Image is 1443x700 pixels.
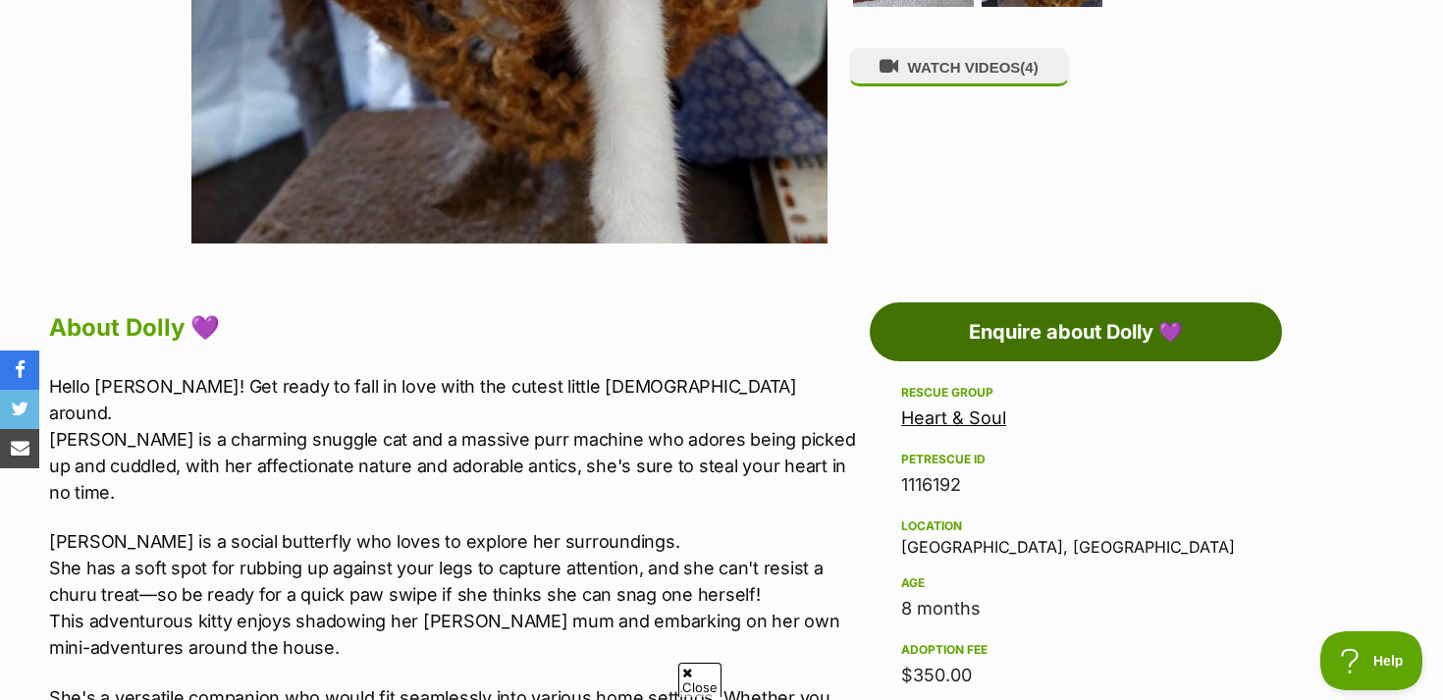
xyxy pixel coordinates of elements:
div: 1116192 [901,471,1251,499]
button: WATCH VIDEOS(4) [849,48,1069,86]
p: [PERSON_NAME] is a social butterfly who loves to explore her surroundings. She has a soft spot fo... [49,528,860,661]
div: PetRescue ID [901,452,1251,467]
a: Enquire about Dolly 💜 [870,302,1282,361]
h2: About Dolly 💜 [49,306,860,350]
div: 8 months [901,595,1251,622]
div: Rescue group [901,385,1251,401]
a: Heart & Soul [901,407,1006,428]
span: Close [678,663,721,697]
div: Location [901,518,1251,534]
div: [GEOGRAPHIC_DATA], [GEOGRAPHIC_DATA] [901,514,1251,556]
div: Adoption fee [901,642,1251,658]
span: (4) [1020,59,1038,76]
iframe: Help Scout Beacon - Open [1320,631,1423,690]
div: Age [901,575,1251,591]
p: Hello [PERSON_NAME]! Get ready to fall in love with the cutest little [DEMOGRAPHIC_DATA] around. ... [49,373,860,506]
div: $350.00 [901,662,1251,689]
